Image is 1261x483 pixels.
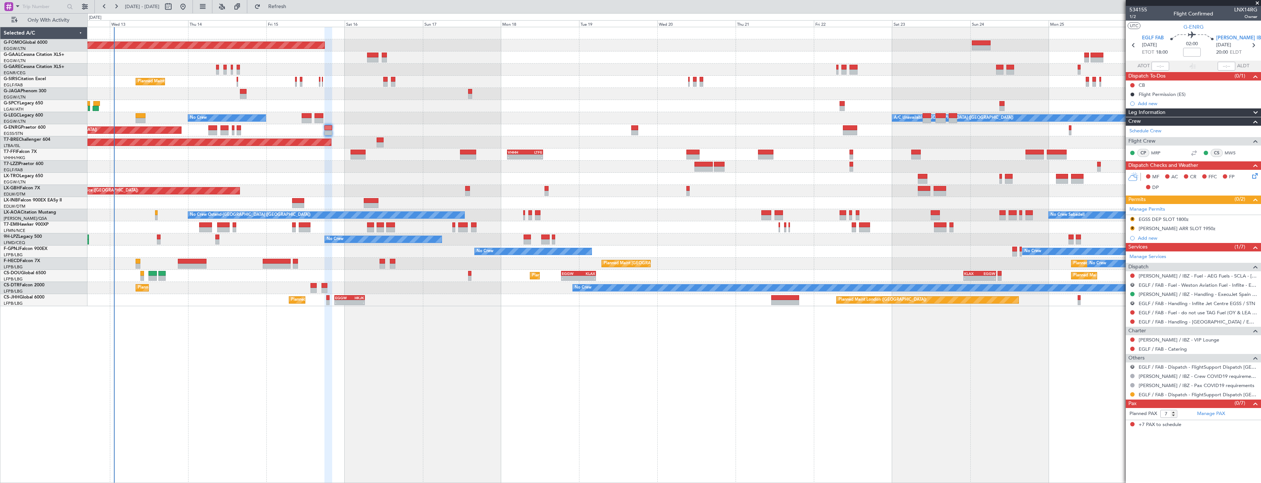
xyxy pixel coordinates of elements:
span: ATOT [1138,62,1150,70]
a: T7-FFIFalcon 7X [4,150,37,154]
div: Planned Maint Sofia [138,282,175,293]
button: R [1130,226,1135,230]
span: Charter [1128,327,1146,335]
a: F-HECDFalcon 7X [4,259,40,263]
span: +7 PAX to schedule [1139,421,1181,429]
div: EGSS DEP SLOT 1800z [1139,216,1189,222]
a: EGLF / FAB - Dispatch - FlightSupport Dispatch [GEOGRAPHIC_DATA] [1139,364,1257,370]
a: [PERSON_NAME] / IBZ - Pax COVID19 requirements [1139,382,1254,389]
div: No Crew Sabadell [1050,210,1085,221]
a: G-LEGCLegacy 600 [4,113,43,118]
a: EGLF/FAB [4,167,23,173]
a: LFPB/LBG [4,264,23,270]
a: MRP [1151,150,1168,156]
button: Refresh [251,1,295,12]
div: Flight Permission (ES) [1139,91,1186,97]
a: EGLF / FAB - Handling - Inflite Jet Centre EGSS / STN [1139,300,1255,307]
span: Dispatch To-Dos [1128,72,1165,80]
input: Trip Number [22,1,65,12]
span: G-SIRS [4,77,18,81]
a: EGGW/LTN [4,58,26,64]
div: Planned Maint Nice ([GEOGRAPHIC_DATA]) [56,185,138,196]
button: R [1130,283,1135,287]
a: EGGW/LTN [4,94,26,100]
span: 02:00 [1186,40,1198,48]
a: LFPB/LBG [4,276,23,282]
a: EGLF / FAB - Handling - [GEOGRAPHIC_DATA] / EGLF / FAB [1139,319,1257,325]
div: Sun 24 [970,20,1049,27]
a: LTBA/ISL [4,143,20,149]
span: G-ENRG [4,125,21,130]
a: G-SIRSCitation Excel [4,77,46,81]
a: EDLW/DTM [4,204,25,209]
button: R [1130,365,1135,369]
span: FP [1229,173,1235,181]
span: (0/7) [1235,399,1245,407]
a: EGSS/STN [4,131,23,136]
div: LTFE [525,150,542,154]
a: G-SPCYLegacy 650 [4,101,43,105]
div: Sat 23 [892,20,970,27]
span: Services [1128,243,1147,251]
input: --:-- [1152,62,1169,71]
a: CS-DOUGlobal 6500 [4,271,46,275]
div: No Crew Ostend-[GEOGRAPHIC_DATA] ([GEOGRAPHIC_DATA]) [190,210,310,221]
a: G-GAALCessna Citation XLS+ [4,53,64,57]
button: R [1130,217,1135,221]
span: Leg Information [1128,108,1165,117]
span: Dispatch [1128,263,1149,271]
span: LX-GBH [4,186,20,190]
span: LX-AOA [4,210,21,215]
span: CS-DOU [4,271,21,275]
a: LFMD/CEQ [4,240,25,246]
span: [DATE] - [DATE] [125,3,159,10]
span: 20:00 [1216,49,1228,56]
a: LX-TROLegacy 650 [4,174,43,178]
span: G-GAAL [4,53,21,57]
a: LX-GBHFalcon 7X [4,186,40,190]
span: 9H-LPZ [4,235,18,239]
div: Add new [1138,235,1257,241]
div: Planned Maint [GEOGRAPHIC_DATA] ([GEOGRAPHIC_DATA]) [604,258,719,269]
div: Mon 25 [1049,20,1127,27]
a: [PERSON_NAME]/QSA [4,216,47,221]
a: LFPB/LBG [4,301,23,306]
span: LX-INB [4,198,18,203]
a: G-GARECessna Citation XLS+ [4,65,64,69]
div: HKJK [350,296,364,300]
span: LX-TRO [4,174,19,178]
a: EGLF / FAB - Fuel - Weston Aviation Fuel - Inflite - EGSS / STN [1139,282,1257,288]
a: LFPB/LBG [4,252,23,258]
a: LX-INBFalcon 900EX EASy II [4,198,62,203]
div: - [980,276,995,280]
span: (1/7) [1235,243,1245,251]
div: Flight Confirmed [1174,10,1213,18]
span: F-GPNJ [4,247,19,251]
div: KLAX [964,271,980,276]
span: Permits [1128,196,1146,204]
span: Others [1128,354,1145,362]
a: Manage Services [1129,253,1166,261]
div: Sun 17 [423,20,501,27]
a: 9H-LPZLegacy 500 [4,235,42,239]
span: [DATE] [1142,42,1157,49]
div: CP [1137,149,1149,157]
a: F-GPNJFalcon 900EX [4,247,47,251]
div: Planned Maint [GEOGRAPHIC_DATA] ([GEOGRAPHIC_DATA]) [532,270,648,281]
span: G-FOMO [4,40,22,45]
div: A/C Unavailable [GEOGRAPHIC_DATA] ([GEOGRAPHIC_DATA]) [894,112,1013,124]
span: 18:00 [1156,49,1168,56]
a: LFMN/NCE [4,228,25,233]
span: ETOT [1142,49,1154,56]
div: EGGW [980,271,995,276]
span: Pax [1128,400,1136,408]
a: [PERSON_NAME] / IBZ - Crew COVID19 requirements [1139,373,1257,379]
div: - [579,276,596,280]
div: - [562,276,579,280]
span: CS-DTR [4,283,19,287]
span: AC [1171,173,1178,181]
a: EGLF / FAB - Dispatch - FlightSupport Dispatch [GEOGRAPHIC_DATA] [1139,391,1257,398]
span: Crew [1128,117,1141,126]
a: EGGW/LTN [4,46,26,51]
a: EGGW/LTN [4,179,26,185]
